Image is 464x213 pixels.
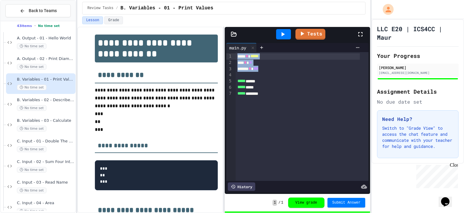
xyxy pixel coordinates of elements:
[288,198,324,208] button: View grade
[226,91,232,97] div: 7
[17,167,47,173] span: No time set
[17,36,74,41] span: A. Output - 01 - Hello World
[382,125,453,149] p: Switch to "Grade View" to access the chat feature and communicate with your teacher for help and ...
[17,139,74,144] span: C. Input - 01 - Double The Number
[226,78,232,85] div: 5
[226,45,249,51] div: main.py
[121,5,213,12] span: B. Variables - 01 - Print Values
[226,43,257,52] div: main.py
[2,2,42,38] div: Chat with us now!Close
[38,24,60,28] span: No time set
[17,77,74,82] span: B. Variables - 01 - Print Values
[377,25,459,42] h1: LLC E20 | ICS4CC | Maur
[228,182,255,191] div: History
[17,118,74,123] span: B. Variables - 03 - Calculate
[17,56,74,62] span: A. Output - 02 - Print Diamond Shape
[17,188,47,193] span: No time set
[327,198,366,208] button: Submit Answer
[17,64,47,70] span: No time set
[17,85,47,90] span: No time set
[17,159,74,165] span: C. Input - 02 - Sum Four Integers
[379,71,457,75] div: [EMAIL_ADDRESS][DOMAIN_NAME]
[17,105,47,111] span: No time set
[226,85,232,91] div: 6
[17,126,47,131] span: No time set
[377,98,459,105] div: No due date set
[379,65,457,70] div: [PERSON_NAME]
[226,60,232,66] div: 2
[376,2,395,16] div: My Account
[82,16,103,24] button: Lesson
[17,98,74,103] span: B. Variables - 02 - Describe Person
[17,146,47,152] span: No time set
[104,16,123,24] button: Grade
[278,200,280,205] span: /
[332,200,361,205] span: Submit Answer
[281,200,283,205] span: 1
[382,115,453,123] h3: Need Help?
[377,87,459,96] h2: Assignment Details
[87,6,113,11] span: Review Tasks
[17,180,74,185] span: C. Input - 03 - Read Name
[17,24,32,28] span: 43 items
[272,200,277,206] span: 1
[5,4,71,17] button: Back to Teams
[17,201,74,206] span: C. Input - 04 - Area
[226,72,232,78] div: 4
[377,52,459,60] h2: Your Progress
[226,53,232,60] div: 1
[34,23,36,28] span: •
[439,189,458,207] iframe: chat widget
[295,29,325,40] a: Tests
[414,162,458,188] iframe: chat widget
[116,6,118,11] span: /
[17,43,47,49] span: No time set
[226,66,232,72] div: 3
[29,8,57,14] span: Back to Teams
